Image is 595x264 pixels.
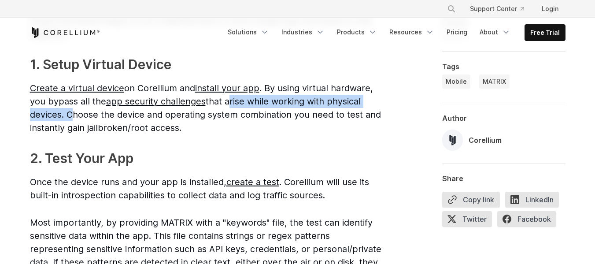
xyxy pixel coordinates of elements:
[442,211,497,231] a: Twitter
[442,74,470,89] a: Mobile
[443,1,459,17] button: Search
[505,192,564,211] a: LinkedIn
[30,149,382,168] h3: 2. Test Your App
[222,24,274,40] a: Solutions
[442,211,492,227] span: Twitter
[497,211,562,231] a: Facebook
[195,83,259,93] a: install your app
[497,211,556,227] span: Facebook
[226,177,279,187] a: create a test
[441,24,473,40] a: Pricing
[442,114,565,123] div: Author
[332,24,382,40] a: Products
[30,27,100,38] a: Corellium Home
[30,83,381,133] span: on Corellium and . By using virtual hardware, you bypass all the that arise while working with ph...
[505,192,559,208] span: LinkedIn
[30,177,369,201] span: Once the device runs and your app is installed, . Corellium will use its built-in introspection c...
[525,25,565,41] a: Free Trial
[442,62,565,71] div: Tags
[463,1,531,17] a: Support Center
[469,135,502,145] div: Corellium
[222,24,565,41] div: Navigation Menu
[483,77,506,86] span: MATRIX
[442,174,565,183] div: Share
[276,24,330,40] a: Industries
[446,77,467,86] span: Mobile
[106,96,206,107] a: app security challenges
[442,192,500,208] button: Copy link
[474,24,516,40] a: About
[384,24,440,40] a: Resources
[479,74,510,89] a: MATRIX
[30,55,382,74] h3: 1. Setup Virtual Device
[436,1,565,17] div: Navigation Menu
[30,83,124,93] a: Create a virtual device
[442,130,463,151] img: Corellium
[535,1,565,17] a: Login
